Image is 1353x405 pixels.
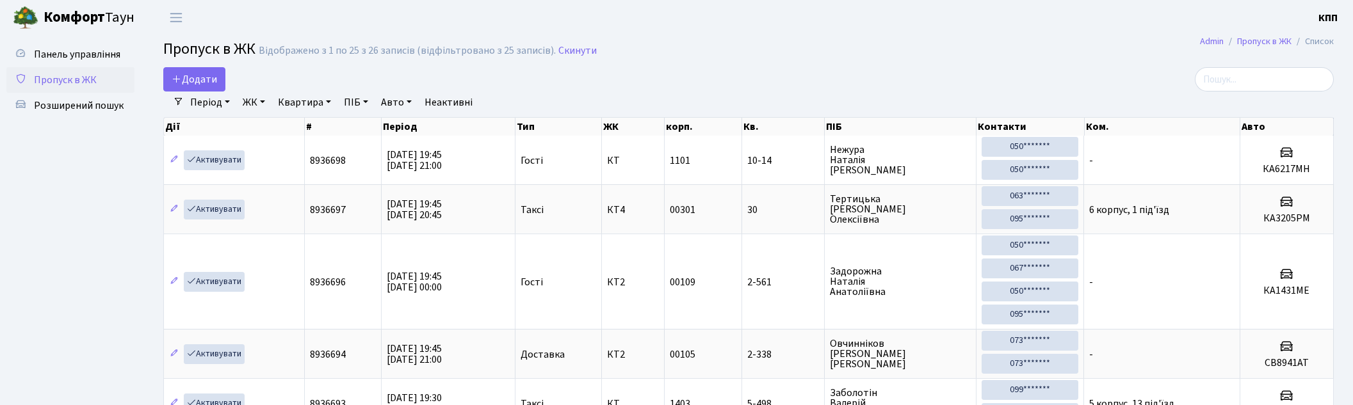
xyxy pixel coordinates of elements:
[1245,285,1328,297] h5: КА1431МЕ
[163,67,225,91] a: Додати
[1089,154,1093,168] span: -
[1245,163,1328,175] h5: КА6217МН
[521,205,544,215] span: Таксі
[419,91,478,113] a: Неактивні
[742,118,825,136] th: Кв.
[976,118,1085,136] th: Контакти
[670,347,695,361] span: 00105
[184,150,245,170] a: Активувати
[6,93,134,118] a: Розширений пошук
[387,269,442,294] span: [DATE] 19:45 [DATE] 00:00
[1195,67,1334,91] input: Пошук...
[1200,35,1224,48] a: Admin
[160,7,192,28] button: Переключити навігацію
[521,155,543,166] span: Гості
[830,266,971,297] span: Задорожна Наталія Анатоліївна
[172,72,217,86] span: Додати
[34,99,124,113] span: Розширений пошук
[34,47,120,61] span: Панель управління
[6,67,134,93] a: Пропуск в ЖК
[1318,10,1338,26] a: КПП
[1089,275,1093,289] span: -
[34,73,97,87] span: Пропуск в ЖК
[387,342,442,367] span: [DATE] 19:45 [DATE] 21:00
[825,118,976,136] th: ПІБ
[521,349,565,360] span: Доставка
[1245,357,1328,369] h5: СВ8941АТ
[44,7,105,28] b: Комфорт
[184,272,245,292] a: Активувати
[747,277,819,287] span: 2-561
[1181,28,1353,55] nav: breadcrumb
[184,200,245,219] a: Активувати
[387,197,442,222] span: [DATE] 19:45 [DATE] 20:45
[602,118,665,136] th: ЖК
[164,118,305,136] th: Дії
[1245,212,1328,225] h5: КА3205РМ
[521,277,543,287] span: Гості
[310,154,346,168] span: 8936698
[665,118,742,136] th: корп.
[184,344,245,364] a: Активувати
[310,203,346,217] span: 8936697
[305,118,381,136] th: #
[670,275,695,289] span: 00109
[747,205,819,215] span: 30
[515,118,602,136] th: Тип
[238,91,270,113] a: ЖК
[259,45,556,57] div: Відображено з 1 по 25 з 26 записів (відфільтровано з 25 записів).
[1240,118,1334,136] th: Авто
[670,203,695,217] span: 00301
[1089,203,1169,217] span: 6 корпус, 1 під'їзд
[558,45,597,57] a: Скинути
[163,38,255,60] span: Пропуск в ЖК
[830,338,971,369] span: Овчинніков [PERSON_NAME] [PERSON_NAME]
[830,145,971,175] span: Нежура Наталія [PERSON_NAME]
[607,155,659,166] span: КТ
[607,277,659,287] span: КТ2
[13,5,38,31] img: logo.png
[273,91,336,113] a: Квартира
[607,205,659,215] span: КТ4
[6,42,134,67] a: Панель управління
[310,275,346,289] span: 8936696
[310,347,346,361] span: 8936694
[44,7,134,29] span: Таун
[747,349,819,360] span: 2-338
[382,118,516,136] th: Період
[747,155,819,166] span: 10-14
[607,349,659,360] span: КТ2
[1318,11,1338,25] b: КПП
[185,91,235,113] a: Період
[830,194,971,225] span: Тертицька [PERSON_NAME] Олексіївна
[1085,118,1241,136] th: Ком.
[670,154,690,168] span: 1101
[387,148,442,173] span: [DATE] 19:45 [DATE] 21:00
[1237,35,1292,48] a: Пропуск в ЖК
[339,91,373,113] a: ПІБ
[1089,347,1093,361] span: -
[376,91,417,113] a: Авто
[1292,35,1334,49] li: Список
